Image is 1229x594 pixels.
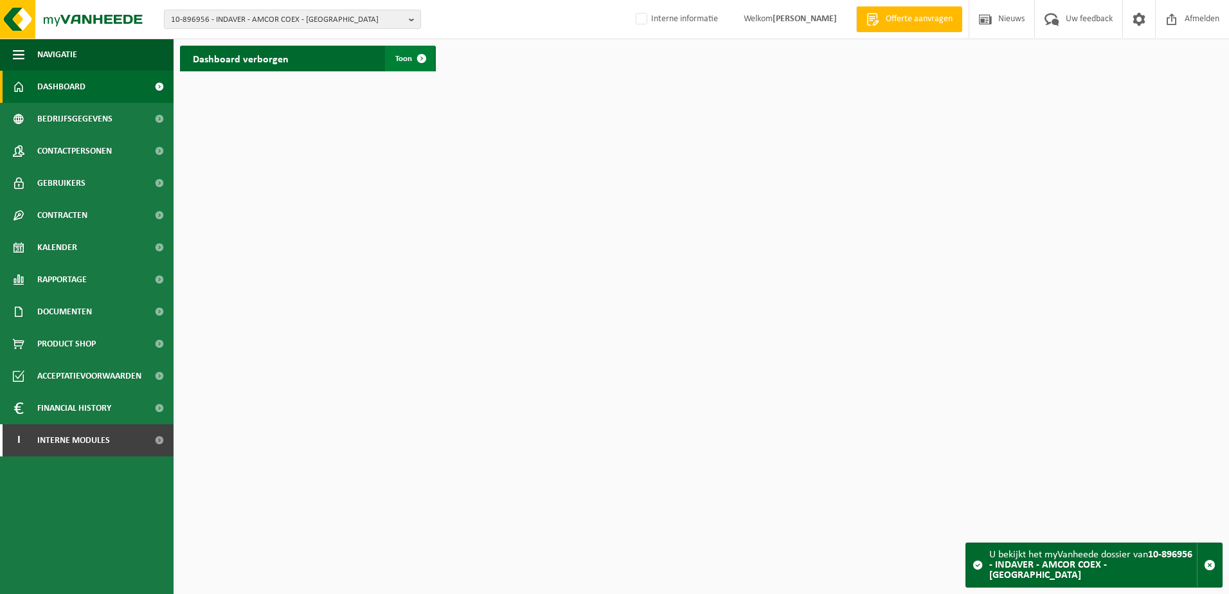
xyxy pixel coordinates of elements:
[633,10,718,29] label: Interne informatie
[37,231,77,264] span: Kalender
[773,14,837,24] strong: [PERSON_NAME]
[164,10,421,29] button: 10-896956 - INDAVER - AMCOR COEX - [GEOGRAPHIC_DATA]
[37,103,112,135] span: Bedrijfsgegevens
[37,424,110,456] span: Interne modules
[37,135,112,167] span: Contactpersonen
[171,10,404,30] span: 10-896956 - INDAVER - AMCOR COEX - [GEOGRAPHIC_DATA]
[13,424,24,456] span: I
[37,199,87,231] span: Contracten
[883,13,956,26] span: Offerte aanvragen
[37,328,96,360] span: Product Shop
[37,296,92,328] span: Documenten
[856,6,962,32] a: Offerte aanvragen
[37,71,85,103] span: Dashboard
[989,543,1197,587] div: U bekijkt het myVanheede dossier van
[395,55,412,63] span: Toon
[180,46,301,71] h2: Dashboard verborgen
[989,550,1192,580] strong: 10-896956 - INDAVER - AMCOR COEX - [GEOGRAPHIC_DATA]
[37,39,77,71] span: Navigatie
[37,392,111,424] span: Financial History
[385,46,435,71] a: Toon
[37,167,85,199] span: Gebruikers
[37,360,141,392] span: Acceptatievoorwaarden
[37,264,87,296] span: Rapportage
